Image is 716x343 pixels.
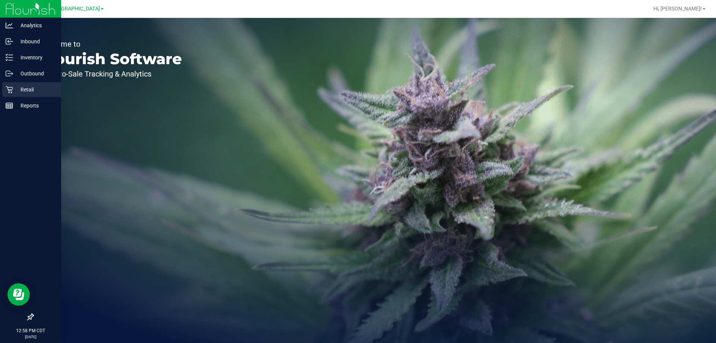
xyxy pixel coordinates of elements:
[13,21,58,30] p: Analytics
[6,54,13,61] inline-svg: Inventory
[3,334,58,340] p: [DATE]
[40,70,182,78] p: Seed-to-Sale Tracking & Analytics
[6,38,13,45] inline-svg: Inbound
[6,70,13,77] inline-svg: Outbound
[13,101,58,110] p: Reports
[7,283,30,306] iframe: Resource center
[653,6,702,12] span: Hi, [PERSON_NAME]!
[13,85,58,94] p: Retail
[3,327,58,334] p: 12:58 PM CDT
[13,53,58,62] p: Inventory
[49,6,100,12] span: [GEOGRAPHIC_DATA]
[13,69,58,78] p: Outbound
[40,52,182,66] p: Flourish Software
[40,40,182,48] p: Welcome to
[6,102,13,109] inline-svg: Reports
[6,22,13,29] inline-svg: Analytics
[13,37,58,46] p: Inbound
[6,86,13,93] inline-svg: Retail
